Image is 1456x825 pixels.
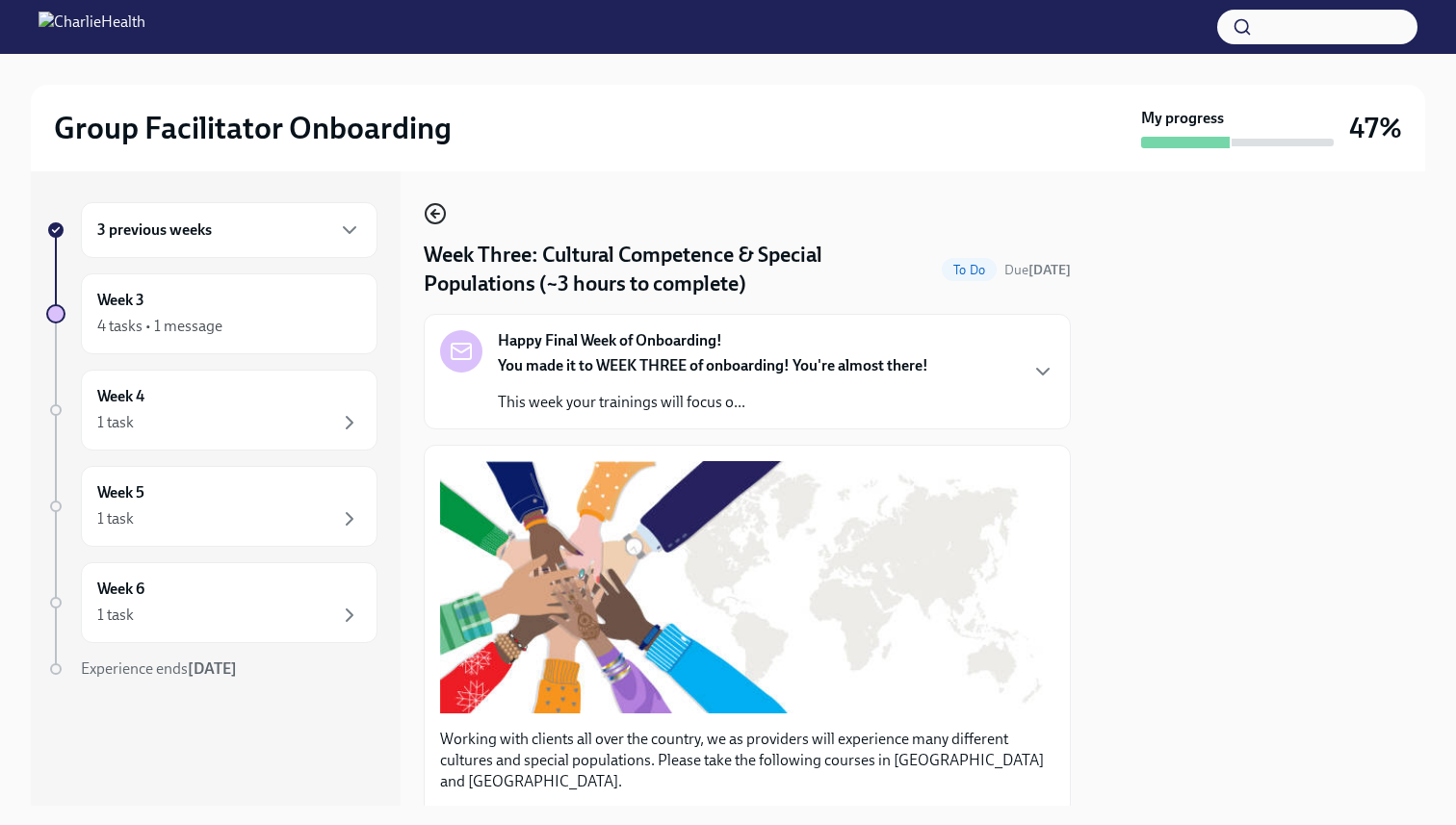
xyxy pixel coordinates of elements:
span: Due [1004,262,1071,278]
div: 4 tasks • 1 message [97,316,222,337]
strong: My progress [1141,108,1224,129]
p: This week your trainings will focus o... [498,392,928,413]
span: Experience ends [81,659,237,678]
a: Week 51 task [46,466,377,547]
h6: 3 previous weeks [97,219,212,241]
h6: Week 5 [97,482,144,503]
h4: Week Three: Cultural Competence & Special Populations (~3 hours to complete) [424,241,934,298]
a: Week 41 task [46,370,377,451]
div: 1 task [97,412,134,433]
strong: Happy Final Week of Onboarding! [498,330,722,351]
div: 3 previous weeks [81,202,377,258]
span: To Do [942,263,997,277]
img: CharlieHealth [39,12,145,42]
a: Week 34 tasks • 1 message [46,273,377,354]
div: 1 task [97,508,134,529]
strong: [DATE] [188,659,237,678]
h6: Week 6 [97,579,144,600]
span: October 6th, 2025 10:00 [1004,261,1071,279]
a: Week 61 task [46,562,377,643]
p: Working with clients all over the country, we as providers will experience many different culture... [440,729,1054,792]
button: Zoom image [440,461,1054,713]
h3: 47% [1349,111,1402,145]
h6: Week 3 [97,290,144,311]
strong: [DATE] [1028,262,1071,278]
strong: You made it to WEEK THREE of onboarding! You're almost there! [498,356,928,374]
div: 1 task [97,605,134,626]
h6: Week 4 [97,386,144,407]
h2: Group Facilitator Onboarding [54,109,452,147]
